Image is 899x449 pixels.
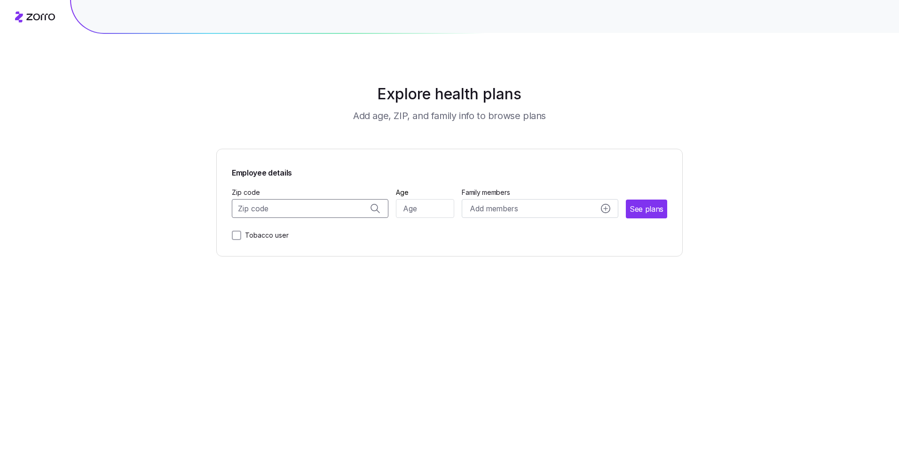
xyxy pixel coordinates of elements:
[470,203,518,215] span: Add members
[462,199,618,218] button: Add membersadd icon
[353,109,546,122] h3: Add age, ZIP, and family info to browse plans
[630,203,663,215] span: See plans
[601,204,610,213] svg: add icon
[396,187,409,198] label: Age
[240,83,660,105] h1: Explore health plans
[232,199,388,218] input: Zip code
[396,199,455,218] input: Age
[241,230,289,241] label: Tobacco user
[232,187,260,198] label: Zip code
[462,188,618,197] span: Family members
[626,200,667,218] button: See plans
[232,164,292,179] span: Employee details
